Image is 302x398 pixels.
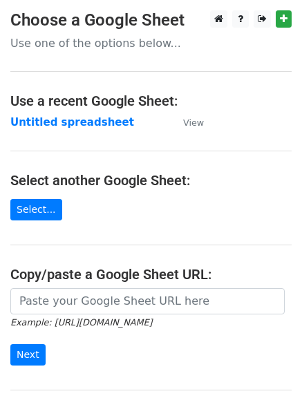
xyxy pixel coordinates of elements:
a: Untitled spreadsheet [10,116,134,129]
h4: Select another Google Sheet: [10,172,292,189]
input: Paste your Google Sheet URL here [10,288,285,314]
a: View [169,116,204,129]
h4: Copy/paste a Google Sheet URL: [10,266,292,283]
a: Select... [10,199,62,220]
input: Next [10,344,46,366]
iframe: Chat Widget [233,332,302,398]
h4: Use a recent Google Sheet: [10,93,292,109]
h3: Choose a Google Sheet [10,10,292,30]
small: Example: [URL][DOMAIN_NAME] [10,317,152,328]
small: View [183,117,204,128]
p: Use one of the options below... [10,36,292,50]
